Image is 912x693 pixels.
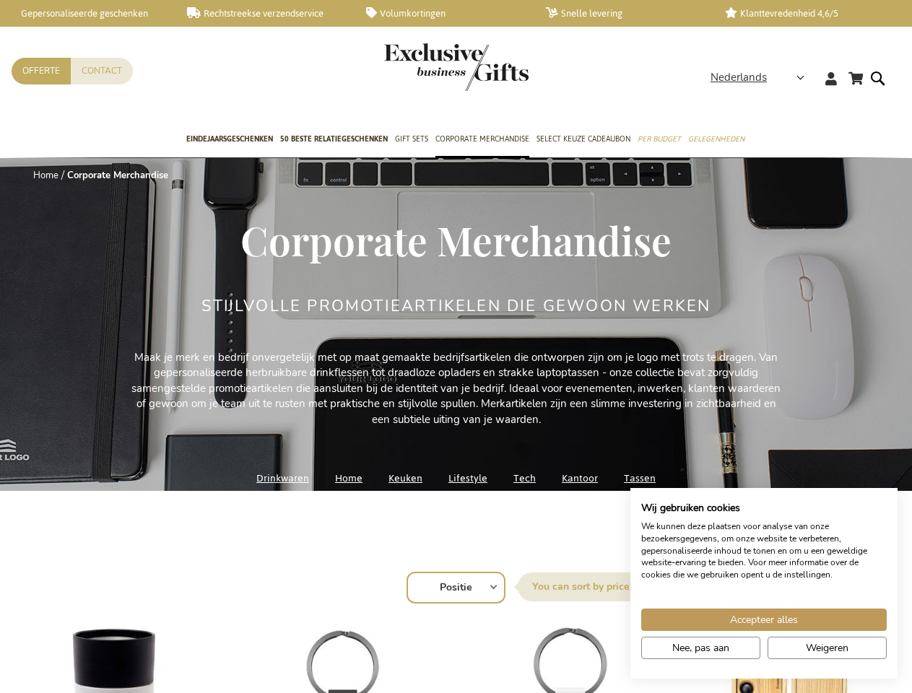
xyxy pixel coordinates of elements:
span: Corporate Merchandise [435,131,529,147]
button: Accepteer alle cookies [641,609,887,631]
a: Snelle levering [546,7,703,19]
a: Tech [513,468,536,488]
span: Accepteer alles [730,612,798,627]
img: Exclusive Business gifts logo [384,43,529,91]
a: Lifestyle [448,468,487,488]
span: Corporate Merchandise [240,213,672,266]
p: Maak je merk en bedrijf onvergetelijk met op maat gemaakte bedrijfsartikelen die ontworpen zijn o... [131,350,781,427]
a: Gepersonaliseerde geschenken [7,7,164,19]
a: Volumkortingen [366,7,523,19]
a: Kantoor [562,468,598,488]
a: Keuken [388,468,422,488]
span: Gelegenheden [688,131,744,147]
button: Alle cookies weigeren [768,637,887,659]
p: We kunnen deze plaatsen voor analyse van onze bezoekersgegevens, om onze website te verbeteren, g... [641,520,887,581]
a: Klanttevredenheid 4,6/5 [725,7,882,19]
span: Per Budget [638,131,681,147]
span: Nee, pas aan [672,640,729,655]
a: Home [33,169,58,182]
a: Drinkwaren [256,468,309,488]
span: Gift Sets [395,131,428,147]
label: Sorteer op [518,572,646,601]
a: Contact [71,58,133,84]
strong: Corporate Merchandise [67,169,168,182]
button: Pas cookie voorkeuren aan [641,637,760,659]
a: Home [335,468,362,488]
span: Eindejaarsgeschenken [186,131,273,147]
span: Weigeren [806,640,848,655]
div: Nederlands [711,69,814,86]
h2: Wij gebruiken cookies [641,502,887,515]
h2: Stijlvolle Promotieartikelen Die Gewoon Werken [201,297,711,315]
a: Rechtstreekse verzendservice [187,7,344,19]
span: 50 beste relatiegeschenken [280,131,388,147]
span: Nederlands [711,69,767,86]
a: store logo [384,43,456,91]
a: Tassen [624,468,656,488]
a: Offerte [12,58,71,84]
span: Select Keuze Cadeaubon [537,131,630,147]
